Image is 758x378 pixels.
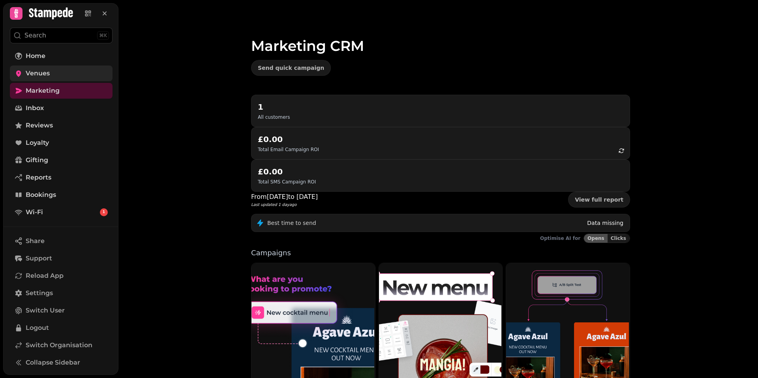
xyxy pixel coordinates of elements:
span: 1 [103,210,105,215]
a: Marketing [10,83,113,99]
p: Data missing [587,219,623,227]
a: Venues [10,65,113,81]
a: Loyalty [10,135,113,151]
button: Collapse Sidebar [10,355,113,371]
span: Send quick campaign [258,65,324,71]
button: Send quick campaign [251,60,331,76]
p: From [DATE] to [DATE] [251,192,318,202]
h2: £0.00 [258,166,316,177]
span: Reports [26,173,51,182]
h2: £0.00 [258,134,319,145]
button: Clicks [608,234,630,243]
span: Switch Organisation [26,341,92,350]
p: Campaigns [251,249,630,256]
a: Reviews [10,118,113,133]
span: Share [26,236,45,246]
a: Settings [10,285,113,301]
span: Home [26,51,45,61]
a: Switch Organisation [10,337,113,353]
span: Venues [26,69,50,78]
h1: Marketing CRM [251,19,630,54]
a: Wi-Fi1 [10,204,113,220]
p: Total Email Campaign ROI [258,146,319,153]
span: Opens [587,236,604,241]
span: Loyalty [26,138,49,148]
button: Search⌘K [10,28,113,43]
p: Optimise AI for [540,235,580,241]
span: Marketing [26,86,60,95]
a: Inbox [10,100,113,116]
span: Collapse Sidebar [26,358,80,367]
span: Settings [26,288,53,298]
span: Reload App [26,271,64,281]
h2: 1 [258,101,290,112]
button: Switch User [10,303,113,318]
a: Reports [10,170,113,185]
a: Gifting [10,152,113,168]
p: All customers [258,114,290,120]
span: Clicks [611,236,626,241]
span: Support [26,254,52,263]
button: Support [10,251,113,266]
span: Reviews [26,121,53,130]
a: Home [10,48,113,64]
button: Logout [10,320,113,336]
a: Bookings [10,187,113,203]
button: Reload App [10,268,113,284]
button: refresh [615,144,628,157]
p: Total SMS Campaign ROI [258,179,316,185]
span: Wi-Fi [26,208,43,217]
span: Gifting [26,155,48,165]
p: Best time to send [267,219,316,227]
button: Share [10,233,113,249]
span: Logout [26,323,49,333]
a: View full report [568,192,630,208]
p: Search [24,31,46,40]
span: Switch User [26,306,65,315]
span: Inbox [26,103,44,113]
p: Last updated 1 day ago [251,202,318,208]
span: Bookings [26,190,56,200]
button: Opens [584,234,608,243]
div: ⌘K [97,31,109,40]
